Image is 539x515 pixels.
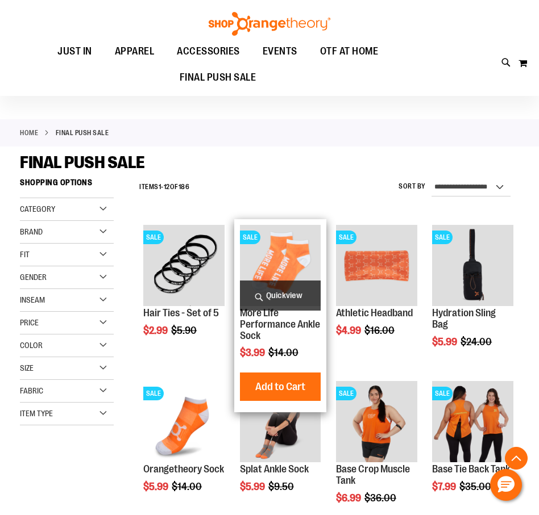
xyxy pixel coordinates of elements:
a: Splat Ankle Sock [240,463,309,475]
span: SALE [432,231,453,244]
button: Add to Cart [218,372,343,401]
span: $24.00 [461,336,494,347]
span: $14.00 [268,347,300,358]
span: JUST IN [57,39,92,64]
a: Product image for Base Crop Muscle TankSALE [336,381,417,464]
strong: Shopping Options [20,173,114,198]
span: $2.99 [143,325,169,336]
span: $5.99 [432,336,459,347]
a: EVENTS [251,39,309,65]
span: Inseam [20,295,45,304]
span: SALE [240,231,260,244]
a: Base Crop Muscle Tank [336,463,410,486]
a: Product image for Athletic HeadbandSALE [336,225,417,308]
label: Sort By [399,182,426,191]
a: Product image for More Life Performance Ankle SockSALE [240,225,321,308]
div: product [138,219,230,365]
span: Category [20,204,55,213]
span: Brand [20,227,43,236]
a: Hair Ties - Set of 5SALE [143,225,225,308]
div: product [426,219,519,376]
span: 12 [164,183,170,191]
span: $9.50 [268,481,296,492]
span: $5.99 [143,481,170,492]
span: SALE [143,231,164,244]
span: 186 [179,183,190,191]
strong: FINAL PUSH SALE [56,128,109,138]
a: Product image for Splat Ankle SockSALE [240,381,321,464]
span: FINAL PUSH SALE [20,153,145,172]
a: Product image for Orangetheory SockSALE [143,381,225,464]
img: Product image for Hydration Sling Bag [432,225,513,306]
a: APPAREL [103,39,166,65]
a: Hair Ties - Set of 5 [143,307,219,319]
span: SALE [432,387,453,400]
span: ACCESSORIES [177,39,240,64]
span: Size [20,363,34,372]
img: Shop Orangetheory [207,12,332,36]
span: OTF AT HOME [320,39,379,64]
span: EVENTS [263,39,297,64]
a: Athletic Headband [336,307,413,319]
img: Product image for Splat Ankle Sock [240,381,321,462]
span: Item Type [20,409,53,418]
a: OTF AT HOME [309,39,390,65]
span: SALE [336,387,356,400]
button: Back To Top [505,447,528,470]
img: Product image for Athletic Headband [336,225,417,306]
img: Product image for More Life Performance Ankle Sock [240,225,321,306]
a: Quickview [240,280,321,311]
span: Gender [20,273,47,282]
div: product [234,219,327,412]
span: SALE [336,231,356,244]
span: $3.99 [240,347,267,358]
div: product [330,219,423,365]
img: Product image for Orangetheory Sock [143,381,225,462]
span: $5.90 [171,325,198,336]
img: Product image for Base Crop Muscle Tank [336,381,417,462]
img: Product image for Base Tie Back Tank [432,381,513,462]
a: More Life Performance Ankle Sock [240,307,320,341]
a: ACCESSORIES [165,39,251,65]
span: $4.99 [336,325,363,336]
span: Fit [20,250,30,259]
span: Add to Cart [255,380,305,393]
span: $16.00 [364,325,396,336]
h2: Items - of [139,178,189,196]
span: SALE [143,387,164,400]
span: $35.00 [459,481,493,492]
span: $36.00 [364,492,398,504]
span: Price [20,318,39,327]
img: Hair Ties - Set of 5 [143,225,225,306]
a: JUST IN [46,39,103,65]
span: Color [20,341,43,350]
a: Home [20,128,38,138]
a: Orangetheory Sock [143,463,224,475]
span: $6.99 [336,492,363,504]
span: $5.99 [240,481,267,492]
a: FINAL PUSH SALE [168,65,268,90]
button: Hello, have a question? Let’s chat. [490,469,522,501]
a: Product image for Hydration Sling BagSALE [432,225,513,308]
span: APPAREL [115,39,155,64]
span: Fabric [20,386,43,395]
span: $7.99 [432,481,458,492]
span: FINAL PUSH SALE [180,65,256,90]
span: $14.00 [172,481,204,492]
span: 1 [159,183,161,191]
a: Base Tie Back Tank [432,463,510,475]
a: Hydration Sling Bag [432,307,496,330]
a: Product image for Base Tie Back TankSALE [432,381,513,464]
